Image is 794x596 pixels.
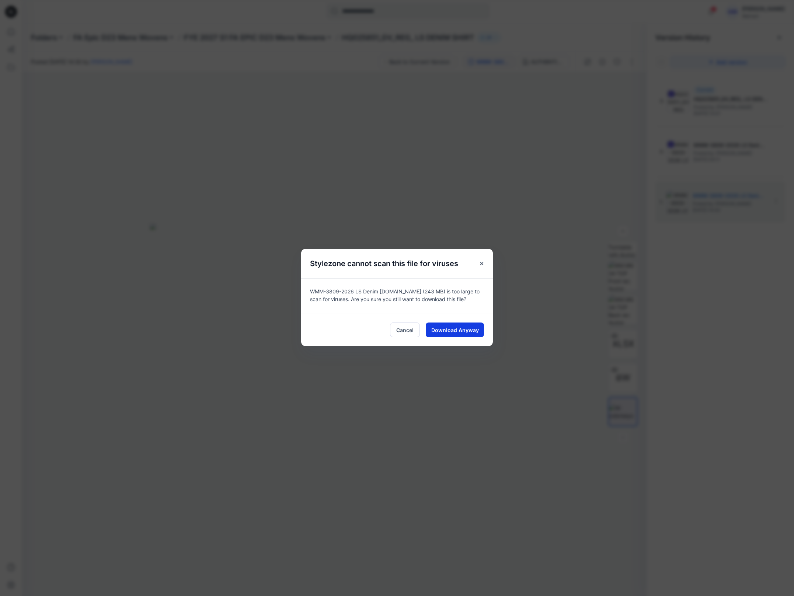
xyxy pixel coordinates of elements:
[431,326,479,334] span: Download Anyway
[301,249,467,278] h5: Stylezone cannot scan this file for viruses
[390,323,420,337] button: Cancel
[426,323,484,337] button: Download Anyway
[301,278,493,314] div: WMM-3809-2026 LS Denim [DOMAIN_NAME] (243 MB) is too large to scan for viruses. Are you sure you ...
[396,326,414,334] span: Cancel
[475,257,488,270] button: Close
